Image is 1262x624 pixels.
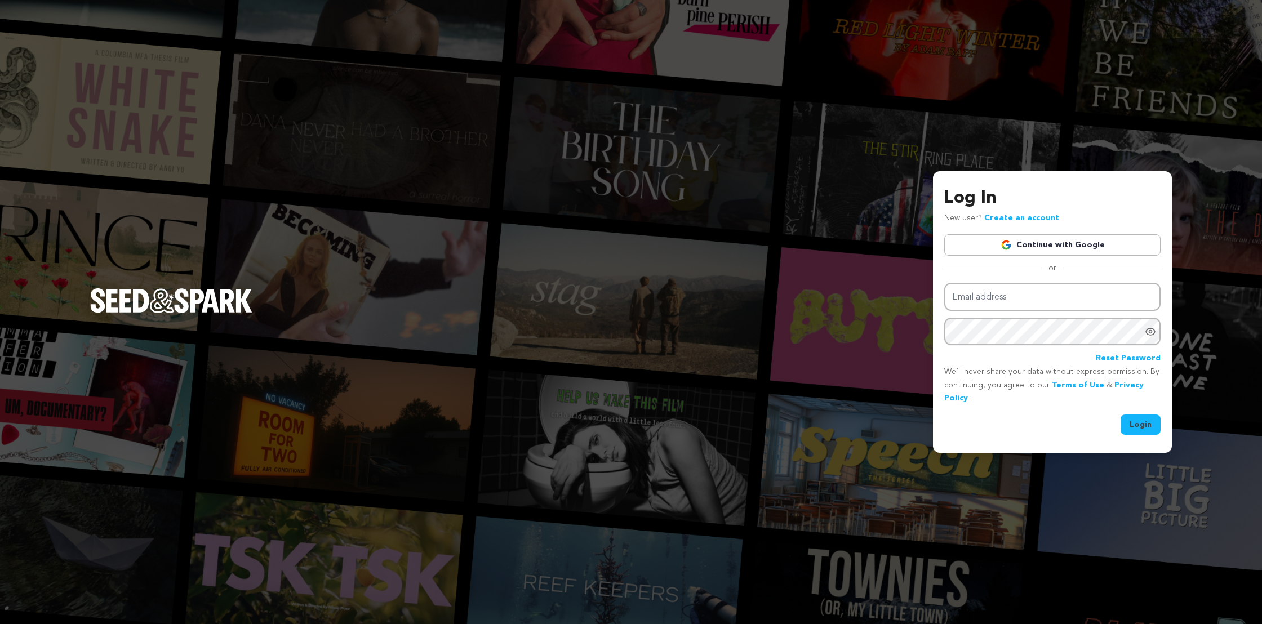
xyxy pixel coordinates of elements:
a: Continue with Google [944,234,1161,256]
button: Login [1121,414,1161,435]
a: Reset Password [1096,352,1161,366]
a: Create an account [984,214,1059,222]
a: Terms of Use [1052,381,1104,389]
h3: Log In [944,185,1161,212]
a: Seed&Spark Homepage [90,288,252,336]
input: Email address [944,283,1161,311]
p: We’ll never share your data without express permission. By continuing, you agree to our & . [944,366,1161,405]
p: New user? [944,212,1059,225]
img: Seed&Spark Logo [90,288,252,313]
img: Google logo [1001,239,1012,251]
span: or [1042,262,1063,274]
a: Show password as plain text. Warning: this will display your password on the screen. [1145,326,1156,337]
